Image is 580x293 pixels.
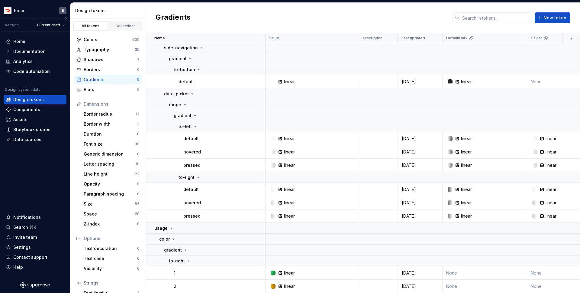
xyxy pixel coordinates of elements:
[136,162,140,166] div: 10
[4,47,66,56] a: Documentation
[84,265,137,272] div: Visibility
[74,55,142,64] a: Shadows7
[5,23,19,28] div: Version
[74,35,142,44] a: Colors600
[20,282,50,288] a: Supernova Logo
[284,136,295,142] div: linear
[159,236,170,242] p: color
[137,67,140,72] div: 0
[183,186,199,193] p: default
[137,222,140,226] div: 0
[34,21,68,29] button: Current draft
[169,258,185,264] p: to-right
[183,213,201,219] p: pressed
[174,67,195,73] p: to-bottom
[154,36,165,41] p: Name
[84,87,137,93] div: Blurs
[4,95,66,104] a: Design tokens
[137,192,140,196] div: 0
[135,47,140,52] div: 39
[76,24,106,28] div: All tokens
[174,270,176,276] p: 1
[84,235,140,242] div: Options
[398,136,442,142] div: [DATE]
[81,169,142,179] a: Line height22
[398,283,442,289] div: [DATE]
[284,162,295,168] div: linear
[284,213,295,219] div: linear
[183,200,201,206] p: hovered
[461,136,472,142] div: linear
[179,174,195,180] p: to-right
[84,280,140,286] div: Strings
[13,107,40,113] div: Components
[179,123,192,130] p: to-left
[461,149,472,155] div: linear
[81,189,142,199] a: Paragraph spacing0
[174,113,192,119] p: gradient
[362,36,382,41] p: Description
[179,79,194,85] p: default
[84,191,137,197] div: Paragraph spacing
[4,105,66,114] a: Components
[74,75,142,84] a: Gradients9
[169,56,187,62] p: gradient
[156,12,191,23] h2: Gradients
[398,270,442,276] div: [DATE]
[284,270,295,276] div: linear
[398,200,442,206] div: [DATE]
[13,38,25,44] div: Home
[398,162,442,168] div: [DATE]
[284,186,295,193] div: linear
[74,85,142,94] a: Blurs0
[4,67,66,76] a: Code automation
[284,283,295,289] div: linear
[4,252,66,262] button: Contact support
[74,65,142,74] a: Borders0
[81,254,142,263] a: Text case0
[84,141,135,147] div: Font size
[13,137,41,143] div: Data sources
[183,136,199,142] p: default
[81,209,142,219] a: Space20
[84,171,135,177] div: Line height
[398,79,442,85] div: [DATE]
[84,255,137,262] div: Text case
[398,149,442,155] div: [DATE]
[4,212,66,222] button: Notifications
[13,234,37,240] div: Invite team
[183,149,201,155] p: hovered
[284,79,295,85] div: linear
[4,135,66,144] a: Data sources
[183,162,201,168] p: pressed
[84,131,137,137] div: Duration
[132,37,140,42] div: 600
[137,246,140,251] div: 0
[81,219,142,229] a: Z-index0
[461,79,472,85] div: linear
[164,91,189,97] p: date-picker
[4,222,66,232] button: Search ⌘K
[543,15,566,21] span: New token
[136,112,140,117] div: 17
[84,67,137,73] div: Borders
[174,283,176,289] p: 2
[81,139,142,149] a: Font size30
[137,152,140,156] div: 0
[461,162,472,168] div: linear
[84,111,136,117] div: Border radius
[135,202,140,206] div: 55
[135,212,140,216] div: 20
[84,151,137,157] div: Generic dimension
[461,213,472,219] div: linear
[154,225,168,231] p: usage
[284,200,295,206] div: linear
[546,213,556,219] div: linear
[84,77,137,83] div: Gradients
[84,37,132,43] div: Colors
[535,12,570,23] button: New token
[4,37,66,46] a: Home
[137,132,140,137] div: 0
[137,77,140,82] div: 9
[84,211,135,217] div: Space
